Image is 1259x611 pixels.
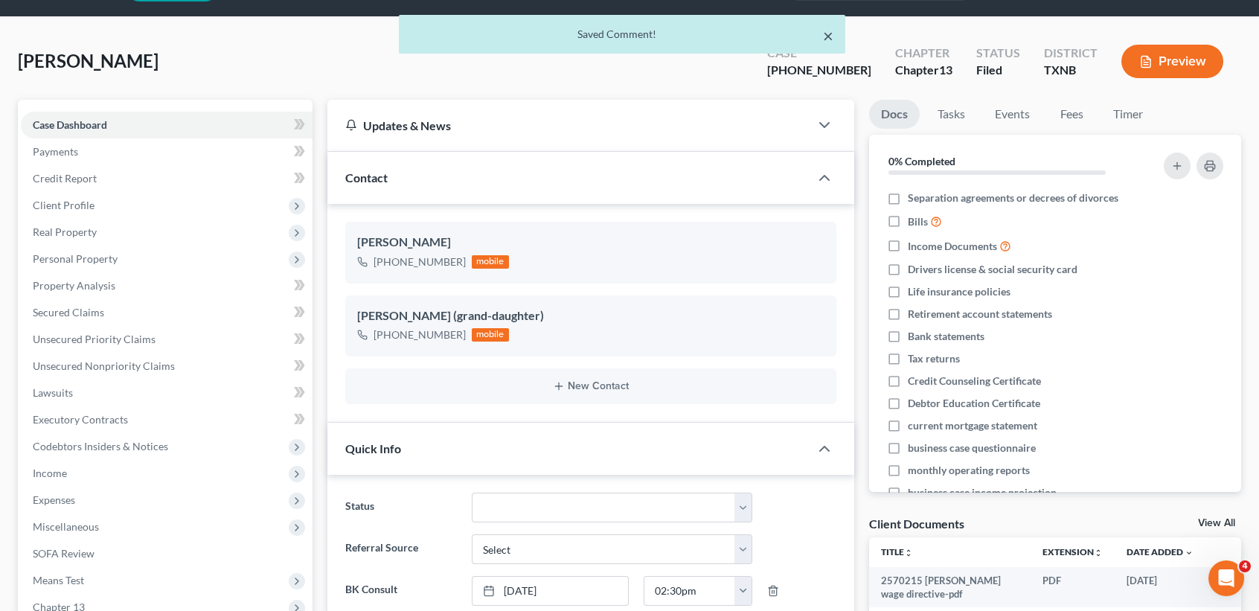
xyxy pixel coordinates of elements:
[908,307,1052,322] span: Retirement account statements
[357,234,824,252] div: [PERSON_NAME]
[33,225,97,238] span: Real Property
[21,380,313,406] a: Lawsuits
[869,516,964,531] div: Client Documents
[1198,518,1235,528] a: View All
[908,418,1037,433] span: current mortgage statement
[1127,546,1194,557] a: Date Added expand_more
[33,386,73,399] span: Lawsuits
[33,574,84,586] span: Means Test
[869,567,1031,608] td: 2570215 [PERSON_NAME] wage directive-pdf
[33,547,94,560] span: SOFA Review
[345,170,388,185] span: Contact
[33,467,67,479] span: Income
[881,546,913,557] a: Titleunfold_more
[939,63,952,77] span: 13
[21,138,313,165] a: Payments
[338,493,464,522] label: Status
[21,112,313,138] a: Case Dashboard
[21,326,313,353] a: Unsecured Priority Claims
[33,333,156,345] span: Unsecured Priority Claims
[1185,548,1194,557] i: expand_more
[908,284,1010,299] span: Life insurance policies
[895,62,952,79] div: Chapter
[1042,546,1103,557] a: Extensionunfold_more
[357,380,824,392] button: New Contact
[33,520,99,533] span: Miscellaneous
[908,191,1118,205] span: Separation agreements or decrees of divorces
[908,441,1036,455] span: business case questionnaire
[21,165,313,192] a: Credit Report
[21,272,313,299] a: Property Analysis
[21,406,313,433] a: Executory Contracts
[1121,45,1223,78] button: Preview
[472,328,509,342] div: mobile
[21,540,313,567] a: SOFA Review
[823,27,833,45] button: ×
[345,118,792,133] div: Updates & News
[908,214,928,229] span: Bills
[976,62,1020,79] div: Filed
[472,255,509,269] div: mobile
[908,262,1077,277] span: Drivers license & social security card
[338,534,464,564] label: Referral Source
[33,199,94,211] span: Client Profile
[33,145,78,158] span: Payments
[33,493,75,506] span: Expenses
[1208,560,1244,596] iframe: Intercom live chat
[1048,100,1095,129] a: Fees
[908,374,1041,388] span: Credit Counseling Certificate
[374,255,466,269] div: [PHONE_NUMBER]
[1094,548,1103,557] i: unfold_more
[472,577,628,605] a: [DATE]
[908,329,984,344] span: Bank statements
[345,441,401,455] span: Quick Info
[908,485,1057,500] span: business case income projection
[33,279,115,292] span: Property Analysis
[908,463,1030,478] span: monthly operating reports
[33,252,118,265] span: Personal Property
[908,396,1040,411] span: Debtor Education Certificate
[767,62,871,79] div: [PHONE_NUMBER]
[869,100,920,129] a: Docs
[33,306,104,319] span: Secured Claims
[1115,567,1205,608] td: [DATE]
[983,100,1042,129] a: Events
[33,118,107,131] span: Case Dashboard
[644,577,735,605] input: -- : --
[908,351,960,366] span: Tax returns
[338,576,464,606] label: BK Consult
[908,239,997,254] span: Income Documents
[1044,62,1098,79] div: TXNB
[21,299,313,326] a: Secured Claims
[926,100,977,129] a: Tasks
[904,548,913,557] i: unfold_more
[33,440,168,452] span: Codebtors Insiders & Notices
[33,413,128,426] span: Executory Contracts
[33,359,175,372] span: Unsecured Nonpriority Claims
[1031,567,1115,608] td: PDF
[21,353,313,380] a: Unsecured Nonpriority Claims
[1101,100,1155,129] a: Timer
[357,307,824,325] div: [PERSON_NAME] (grand-daughter)
[1239,560,1251,572] span: 4
[33,172,97,185] span: Credit Report
[374,327,466,342] div: [PHONE_NUMBER]
[888,155,955,167] strong: 0% Completed
[411,27,833,42] div: Saved Comment!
